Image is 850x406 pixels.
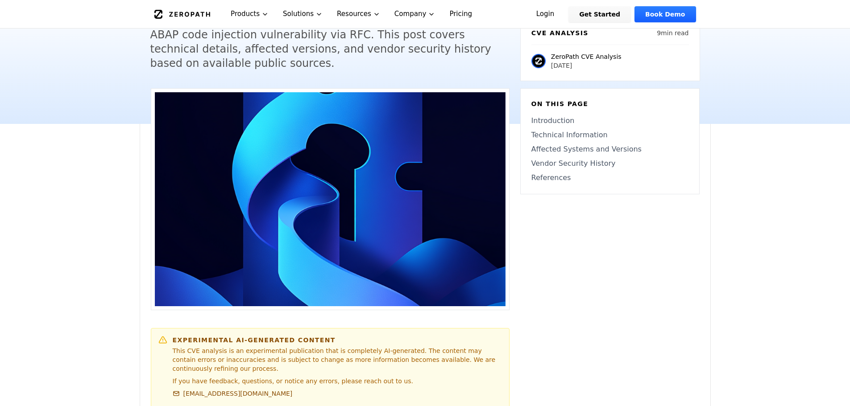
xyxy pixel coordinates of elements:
[173,377,502,385] p: If you have feedback, questions, or notice any errors, please reach out to us.
[551,61,622,70] p: [DATE]
[531,29,589,37] h6: CVE Analysis
[531,54,546,68] img: ZeroPath CVE Analysis
[634,6,696,22] a: Book Demo
[531,99,688,108] h6: On this page
[173,389,293,398] a: [EMAIL_ADDRESS][DOMAIN_NAME]
[150,13,493,70] h5: A brief summary of CVE-2025-42957, a critical SAP S/4HANA ABAP code injection vulnerability via R...
[155,92,506,306] img: SAP S/4HANA CVE-2025-42957: Brief Summary of Critical ABAP Code Injection via RFC
[568,6,631,22] a: Get Started
[657,29,688,37] p: 9 min read
[531,115,688,126] a: Introduction
[531,172,688,183] a: References
[526,6,565,22] a: Login
[173,346,502,373] p: This CVE analysis is an experimental publication that is completely AI-generated. The content may...
[531,130,688,140] a: Technical Information
[531,144,688,155] a: Affected Systems and Versions
[531,158,688,169] a: Vendor Security History
[551,52,622,61] p: ZeroPath CVE Analysis
[173,336,502,344] h6: Experimental AI-Generated Content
